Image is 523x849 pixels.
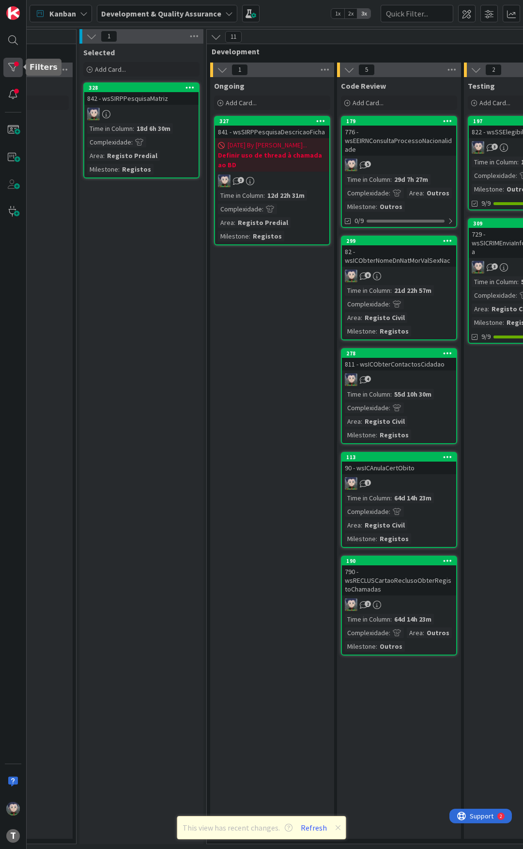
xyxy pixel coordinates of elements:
[95,65,126,74] span: Add Card...
[101,31,117,42] span: 1
[376,201,377,212] span: :
[342,126,456,156] div: 776 - wsEEIRNConsultaProcessoNacionalidade
[342,245,456,267] div: 82 - wsICObterNomeDnNatMorValSexNac
[342,349,456,358] div: 278
[389,402,390,413] span: :
[84,92,199,105] div: 842 - wsSIRPPesquisaMatriz
[517,157,519,167] span: :
[345,188,389,198] div: Complexidade
[249,231,250,241] span: :
[218,204,262,214] div: Complexidade
[342,270,456,282] div: LS
[358,64,375,76] span: 5
[345,627,389,638] div: Complexidade
[376,533,377,544] span: :
[345,641,376,652] div: Milestone
[424,627,452,638] div: Outros
[133,123,134,134] span: :
[84,83,199,105] div: 328842 - wsSIRPPesquisaMatriz
[84,108,199,120] div: LS
[345,430,376,440] div: Milestone
[345,201,376,212] div: Milestone
[377,326,411,336] div: Registos
[342,565,456,595] div: 790 - wsRECLUSCartaoReclusoObterRegistoChamadas
[472,184,503,194] div: Milestone
[345,285,390,296] div: Time in Column
[345,598,357,611] img: LS
[492,144,498,150] span: 3
[225,31,242,43] span: 11
[342,598,456,611] div: LS
[341,452,457,548] a: 11390 - wsICAnulaCertObitoLSTime in Column:64d 14h 23mComplexidade:Area:Registo CivilMilestone:Re...
[120,164,154,175] div: Registos
[381,5,453,22] input: Quick Filter...
[365,161,371,167] span: 5
[341,236,457,340] a: 29982 - wsICObterNomeDnNatMorValSexNacLSTime in Column:21d 22h 57mComplexidade:Area:Registo Civil...
[345,389,390,400] div: Time in Column
[423,627,424,638] span: :
[392,614,434,625] div: 64d 14h 23m
[342,358,456,370] div: 811 - wsICObterContactosCidadao
[472,141,484,154] img: LS
[345,506,389,517] div: Complexidade
[49,8,76,19] span: Kanban
[481,332,491,342] span: 9/9
[6,802,20,816] img: LS
[218,217,234,228] div: Area
[345,299,389,309] div: Complexidade
[423,188,424,198] span: :
[101,9,221,18] b: Development & Quality Assurance
[265,190,307,201] div: 12d 22h 31m
[342,373,456,386] div: LS
[235,217,291,228] div: Registo Predial
[389,188,390,198] span: :
[87,108,100,120] img: LS
[238,177,244,183] span: 3
[234,217,235,228] span: :
[342,117,456,126] div: 179
[377,430,411,440] div: Registos
[485,64,502,76] span: 2
[392,389,434,400] div: 55d 10h 30m
[87,150,103,161] div: Area
[407,188,423,198] div: Area
[342,237,456,245] div: 299
[488,304,489,314] span: :
[214,81,245,91] span: Ongoing
[215,117,329,126] div: 327
[346,454,456,461] div: 113
[262,204,263,214] span: :
[424,188,452,198] div: Outros
[342,453,456,474] div: 11390 - wsICAnulaCertObito
[346,118,456,125] div: 179
[468,81,495,91] span: Testing
[20,1,44,13] span: Support
[342,462,456,474] div: 90 - wsICAnulaCertObito
[376,641,377,652] span: :
[389,506,390,517] span: :
[118,164,120,175] span: :
[472,317,503,328] div: Milestone
[390,493,392,503] span: :
[503,184,504,194] span: :
[342,557,456,595] div: 190790 - wsRECLUSCartaoReclusoObterRegistoChamadas
[345,533,376,544] div: Milestone
[492,263,498,270] span: 3
[346,558,456,564] div: 190
[344,9,357,18] span: 2x
[479,98,510,107] span: Add Card...
[362,416,407,427] div: Registo Civil
[362,312,407,323] div: Registo Civil
[353,98,384,107] span: Add Card...
[89,84,199,91] div: 328
[341,116,457,228] a: 179776 - wsEEIRNConsultaProcessoNacionalidadeLSTime in Column:29d 7h 27mComplexidade:Area:OutrosM...
[263,190,265,201] span: :
[516,290,517,301] span: :
[219,118,329,125] div: 327
[342,117,456,156] div: 179776 - wsEEIRNConsultaProcessoNacionalidade
[103,150,105,161] span: :
[6,6,20,20] img: Visit kanbanzone.com
[377,533,411,544] div: Registos
[342,237,456,267] div: 29982 - wsICObterNomeDnNatMorValSexNac
[83,48,115,57] span: Selected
